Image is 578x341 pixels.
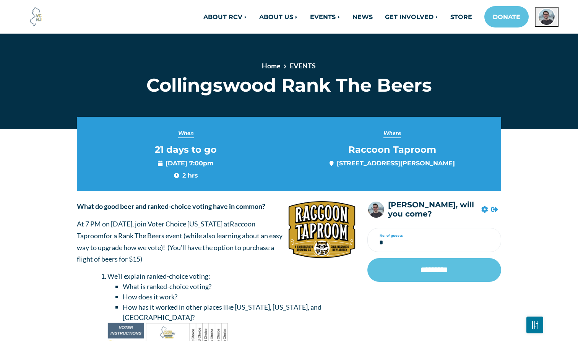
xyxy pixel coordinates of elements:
[262,61,281,70] a: Home
[132,6,559,27] nav: Main navigation
[77,220,255,240] span: Raccoon Taproom
[26,6,46,27] img: Voter Choice NJ
[367,201,385,218] img: Jack Cunningham
[383,128,401,138] span: Where
[304,9,346,24] a: EVENTS
[535,7,559,27] button: Open profile menu for Jack Cunningham
[346,9,379,24] a: NEWS
[123,281,356,292] li: What is ranked-choice voting?
[538,8,555,26] img: Jack Cunningham
[159,61,419,74] nav: breadcrumb
[484,6,529,27] a: DONATE
[77,218,356,265] p: At 7 PM on [DATE], join Voter Choice [US_STATE] at for a Rank The Beers event (while also learnin...
[123,302,356,323] li: How has it worked in other places like [US_STATE], [US_STATE], and [GEOGRAPHIC_DATA]?
[197,9,253,24] a: ABOUT RCV
[288,200,356,259] img: silologo1.png
[158,158,214,168] span: [DATE] 7:00pm
[132,74,447,96] h1: Collingswood Rank The Beers
[178,128,194,138] span: When
[77,117,501,191] section: Event info
[444,9,478,24] a: STORE
[155,144,217,155] span: 21 days to go
[123,292,356,302] li: How does it work?
[290,61,316,70] a: EVENTS
[253,9,304,24] a: ABOUT US
[174,171,198,180] span: 2 hrs
[77,243,274,263] span: ou'll have the option to purchase a flight of beers for $15)
[337,159,455,167] a: [STREET_ADDRESS][PERSON_NAME]
[379,9,444,24] a: GET INVOLVED
[388,200,478,219] h5: [PERSON_NAME], will you come?
[532,323,538,326] img: Fader
[348,144,436,155] span: Raccoon Taproom
[77,202,265,210] strong: What do good beer and ranked-choice voting have in common?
